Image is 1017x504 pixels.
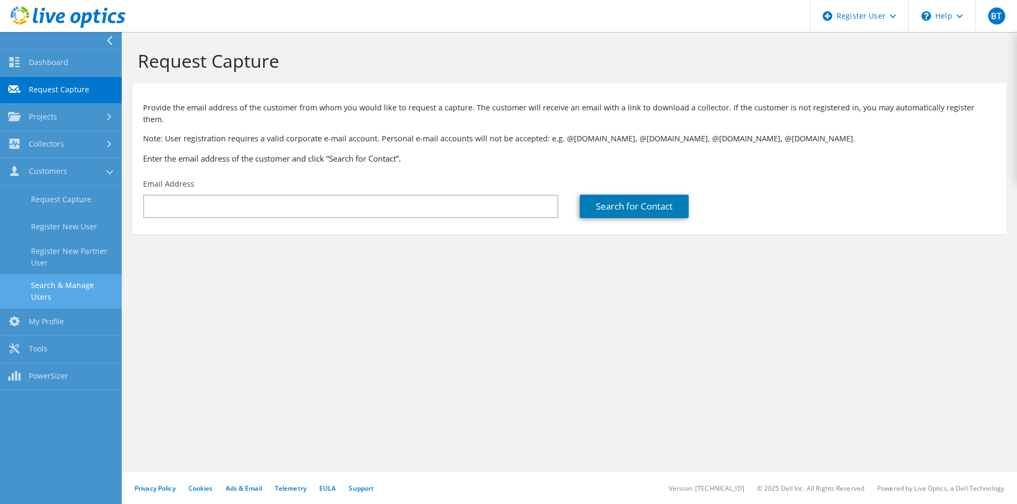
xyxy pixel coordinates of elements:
svg: \n [921,11,931,21]
li: Powered by Live Optics, a Dell Technology [877,484,1004,493]
a: Search for Contact [580,195,689,218]
p: Provide the email address of the customer from whom you would like to request a capture. The cust... [143,102,996,125]
a: Support [349,484,374,493]
h1: Request Capture [138,50,996,72]
p: Note: User registration requires a valid corporate e-mail account. Personal e-mail accounts will ... [143,133,996,145]
a: Privacy Policy [135,484,176,493]
a: Ads & Email [226,484,262,493]
a: Cookies [188,484,213,493]
a: Telemetry [275,484,306,493]
label: Email Address [143,179,194,189]
a: EULA [319,484,336,493]
h3: Enter the email address of the customer and click “Search for Contact”. [143,153,996,164]
span: BT [988,7,1005,25]
li: © 2025 Dell Inc. All Rights Reserved [757,484,864,493]
li: Version: [TECHNICAL_ID] [669,484,744,493]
